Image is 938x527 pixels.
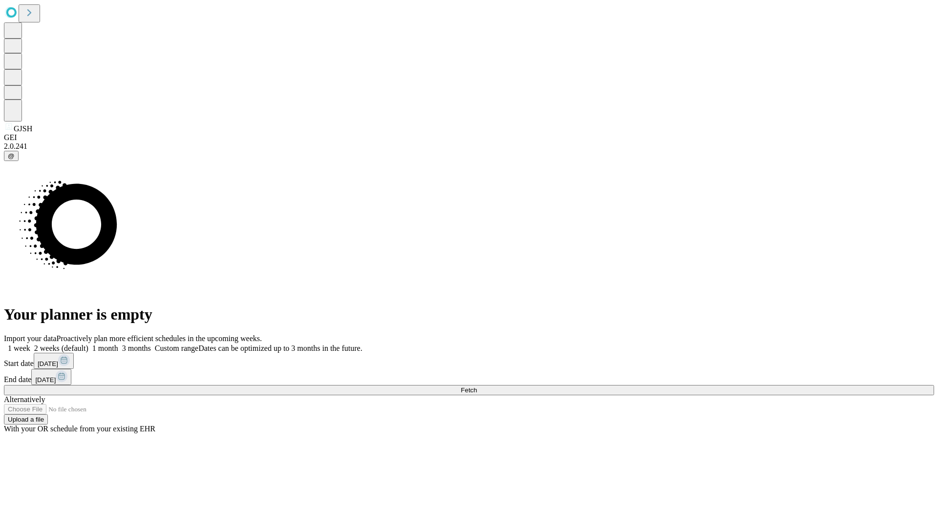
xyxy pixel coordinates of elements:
span: @ [8,152,15,160]
span: With your OR schedule from your existing EHR [4,425,155,433]
span: 2 weeks (default) [34,344,88,352]
button: [DATE] [31,369,71,385]
button: @ [4,151,19,161]
span: Custom range [155,344,198,352]
span: 1 month [92,344,118,352]
span: 3 months [122,344,151,352]
div: Start date [4,353,934,369]
span: Dates can be optimized up to 3 months in the future. [198,344,362,352]
span: Alternatively [4,395,45,404]
span: 1 week [8,344,30,352]
span: [DATE] [35,376,56,384]
span: [DATE] [38,360,58,367]
h1: Your planner is empty [4,305,934,324]
span: Import your data [4,334,57,343]
span: Fetch [461,386,477,394]
span: Proactively plan more efficient schedules in the upcoming weeks. [57,334,262,343]
button: Fetch [4,385,934,395]
span: GJSH [14,124,32,133]
button: Upload a file [4,414,48,425]
div: End date [4,369,934,385]
div: 2.0.241 [4,142,934,151]
div: GEI [4,133,934,142]
button: [DATE] [34,353,74,369]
